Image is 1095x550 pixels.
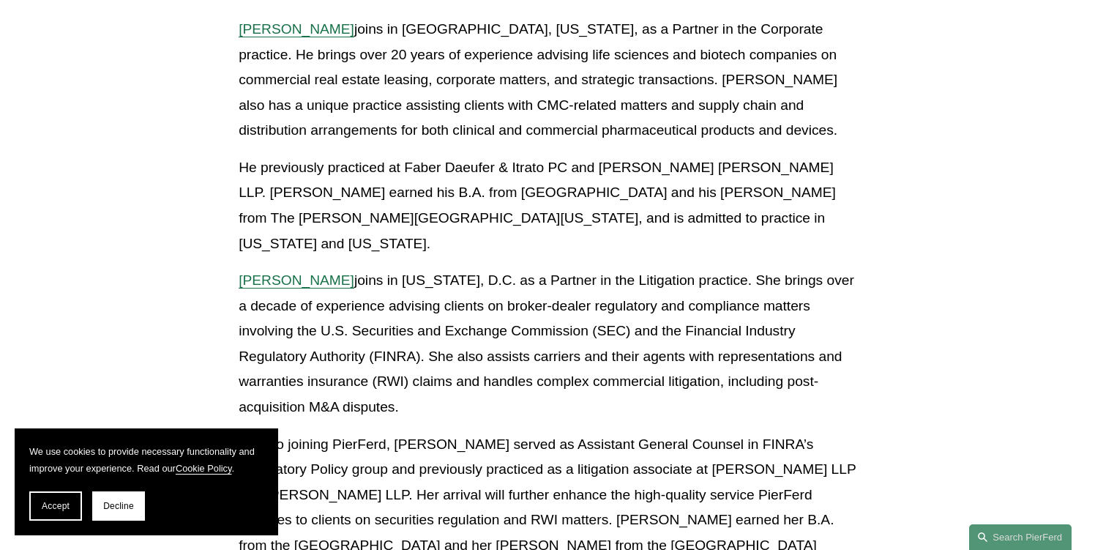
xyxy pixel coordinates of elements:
[239,272,354,288] a: [PERSON_NAME]
[239,155,856,256] p: He previously practiced at Faber Daeufer & Itrato PC and [PERSON_NAME] [PERSON_NAME] LLP. [PERSON...
[239,17,856,144] p: joins in [GEOGRAPHIC_DATA], [US_STATE], as a Partner in the Corporate practice. He brings over 20...
[176,463,232,474] a: Cookie Policy
[42,501,70,511] span: Accept
[15,428,278,535] section: Cookie banner
[29,491,82,521] button: Accept
[239,21,354,37] a: [PERSON_NAME]
[92,491,145,521] button: Decline
[969,524,1072,550] a: Search this site
[239,268,856,420] p: joins in [US_STATE], D.C. as a Partner in the Litigation practice. She brings over a decade of ex...
[29,443,264,477] p: We use cookies to provide necessary functionality and improve your experience. Read our .
[103,501,134,511] span: Decline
